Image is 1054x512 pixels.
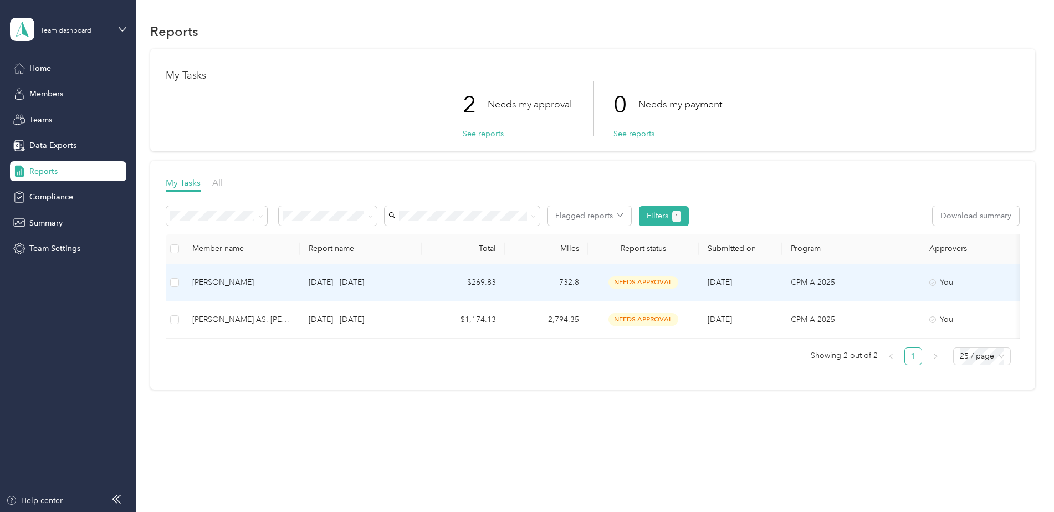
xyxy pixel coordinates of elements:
th: Submitted on [699,234,782,264]
td: CPM A 2025 [782,301,920,339]
div: Page Size [953,347,1011,365]
span: Reports [29,166,58,177]
td: $269.83 [422,264,505,301]
span: left [888,353,894,360]
p: Needs my payment [638,98,722,111]
div: [PERSON_NAME] AS. [PERSON_NAME] [192,314,291,326]
div: Total [431,244,496,253]
th: Program [782,234,920,264]
button: Download summary [933,206,1019,226]
td: $1,174.13 [422,301,505,339]
h1: My Tasks [166,70,1020,81]
p: [DATE] - [DATE] [309,277,413,289]
span: All [212,177,223,188]
th: Approvers [920,234,1031,264]
th: Report name [300,234,422,264]
button: left [882,347,900,365]
span: My Tasks [166,177,201,188]
div: Member name [192,244,291,253]
span: Teams [29,114,52,126]
span: [DATE] [708,315,732,324]
p: CPM A 2025 [791,277,912,289]
div: Miles [514,244,579,253]
span: Data Exports [29,140,76,151]
td: 732.8 [505,264,588,301]
span: Compliance [29,191,73,203]
iframe: Everlance-gr Chat Button Frame [992,450,1054,512]
li: Previous Page [882,347,900,365]
a: 1 [905,348,922,365]
span: Home [29,63,51,74]
span: right [932,353,939,360]
th: Member name [183,234,300,264]
p: 0 [613,81,638,128]
button: Help center [6,495,63,506]
button: See reports [613,128,654,140]
h1: Reports [150,25,198,37]
button: right [927,347,944,365]
td: 2,794.35 [505,301,588,339]
p: Needs my approval [488,98,572,111]
td: CPM A 2025 [782,264,920,301]
li: 1 [904,347,922,365]
div: You [929,314,1022,326]
span: needs approval [608,276,678,289]
div: You [929,277,1022,289]
li: Next Page [927,347,944,365]
button: Filters1 [639,206,689,226]
span: Members [29,88,63,100]
span: Report status [597,244,690,253]
span: Summary [29,217,63,229]
button: Flagged reports [548,206,631,226]
p: [DATE] - [DATE] [309,314,413,326]
p: CPM A 2025 [791,314,912,326]
div: [PERSON_NAME] [192,277,291,289]
span: Team Settings [29,243,80,254]
p: 2 [463,81,488,128]
button: 1 [672,211,682,222]
span: 1 [675,212,678,222]
span: 25 / page [960,348,1004,365]
span: [DATE] [708,278,732,287]
button: See reports [463,128,504,140]
div: Team dashboard [40,28,91,34]
span: needs approval [608,313,678,326]
span: Showing 2 out of 2 [811,347,878,364]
